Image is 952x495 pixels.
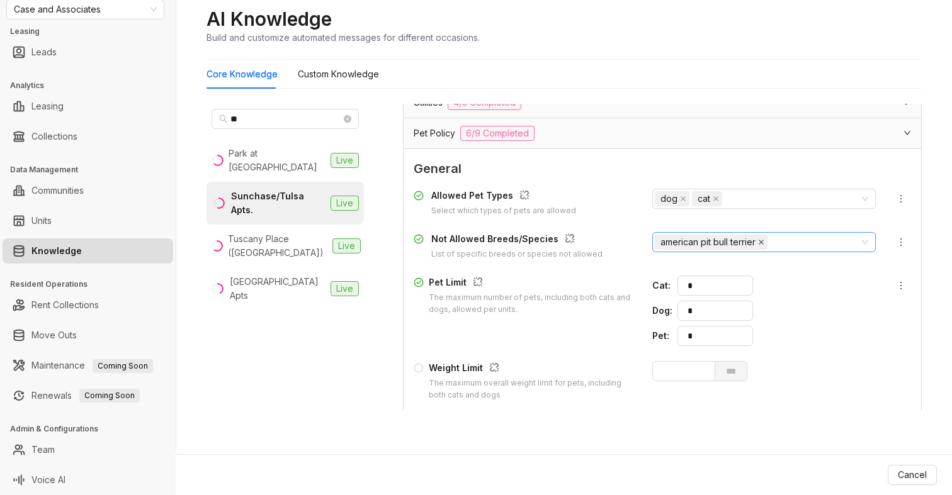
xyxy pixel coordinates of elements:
a: Rent Collections [31,292,99,318]
div: The maximum overall weight limit for pets, including both cats and dogs [429,377,637,401]
span: 6/9 Completed [460,126,535,141]
span: american pit bull terrier [655,235,768,250]
a: Collections [31,124,77,149]
h3: Resident Operations [10,279,176,290]
span: close-circle [344,115,351,123]
a: Leads [31,40,57,65]
div: Pet Policy6/9 Completed [404,118,921,148]
span: more [896,281,906,291]
span: close [758,239,764,245]
span: expanded [904,129,911,136]
li: Team [3,437,173,462]
span: Live [331,153,359,168]
div: Weight Limit [429,361,637,377]
div: The maximum number of pets, including both cats and dogs, allowed per units. [429,292,637,316]
a: Team [31,437,55,462]
h3: Leasing [10,26,176,37]
div: Park at [GEOGRAPHIC_DATA] [229,147,326,174]
span: Live [332,238,361,253]
span: cat [698,192,710,206]
a: Communities [31,178,84,203]
li: Move Outs [3,323,173,348]
span: dog [655,191,689,206]
li: Voice AI [3,467,173,492]
div: Allowed Pet Types [431,189,576,205]
li: Knowledge [3,238,173,264]
a: Leasing [31,94,64,119]
h3: Data Management [10,164,176,175]
span: cat [692,191,722,206]
div: Pet Limit [429,275,637,292]
div: Tuscany Place ([GEOGRAPHIC_DATA]) [228,232,327,260]
li: Leads [3,40,173,65]
span: Live [331,281,359,296]
span: more [896,194,906,204]
span: General [414,159,911,179]
span: Live [331,196,359,211]
a: RenewalsComing Soon [31,383,140,408]
a: Knowledge [31,238,82,264]
div: Pet : [652,329,672,343]
h3: Analytics [10,80,176,91]
li: Units [3,208,173,233]
a: Voice AI [31,467,65,492]
li: Communities [3,178,173,203]
span: Coming Soon [93,359,153,373]
div: Custom Knowledge [298,67,379,81]
div: Dog : [652,304,672,318]
div: Select which types of pets are allowed [431,205,576,217]
div: Core Knowledge [207,67,278,81]
div: List of specific breeds or species not allowed [431,248,603,260]
li: Rent Collections [3,292,173,318]
div: Build and customize automated messages for different occasions. [207,31,480,44]
div: Not Allowed Breeds/Species [431,232,603,248]
span: dog [660,192,677,206]
h3: Admin & Configurations [10,423,176,435]
span: close [713,196,719,202]
div: Cat : [652,279,672,292]
li: Renewals [3,383,173,408]
h2: AI Knowledge [207,7,332,31]
span: close [680,196,686,202]
li: Collections [3,124,173,149]
span: Pet Policy [414,126,455,140]
li: Leasing [3,94,173,119]
a: Move Outs [31,323,77,348]
div: Sunchase/Tulsa Apts. [231,189,326,217]
li: Maintenance [3,353,173,378]
span: american pit bull terrier [660,235,756,249]
span: more [896,237,906,247]
span: Coming Soon [79,389,140,403]
span: search [219,114,228,123]
div: [GEOGRAPHIC_DATA] Apts [230,275,326,303]
a: Units [31,208,52,233]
